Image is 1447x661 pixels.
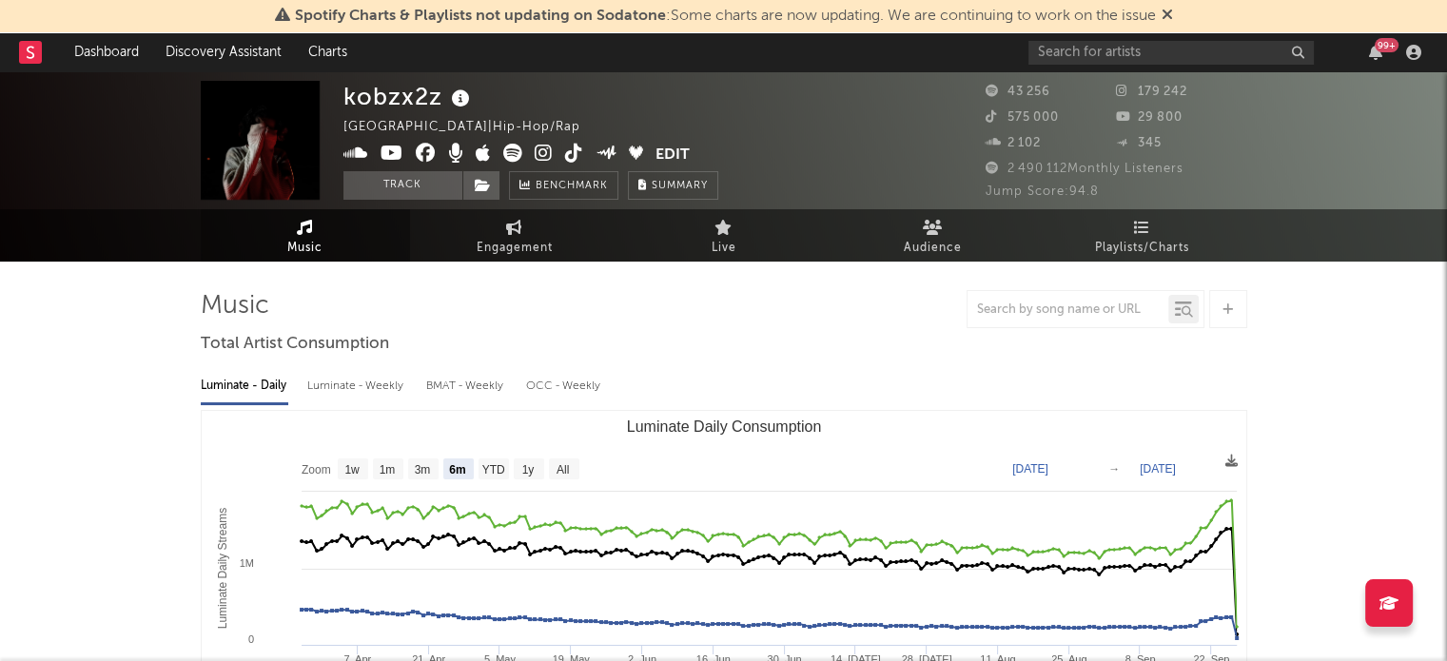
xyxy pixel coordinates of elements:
[201,370,288,402] div: Luminate - Daily
[239,557,253,569] text: 1M
[1116,86,1187,98] span: 179 242
[712,237,736,260] span: Live
[986,111,1059,124] span: 575 000
[652,181,708,191] span: Summary
[655,144,690,167] button: Edit
[343,171,462,200] button: Track
[449,463,465,476] text: 6m
[968,302,1168,318] input: Search by song name or URL
[904,237,962,260] span: Audience
[295,33,361,71] a: Charts
[509,171,618,200] a: Benchmark
[1095,237,1189,260] span: Playlists/Charts
[61,33,152,71] a: Dashboard
[986,86,1050,98] span: 43 256
[619,209,829,262] a: Live
[1116,137,1162,149] span: 345
[414,463,430,476] text: 3m
[152,33,295,71] a: Discovery Assistant
[1108,462,1120,476] text: →
[343,116,602,139] div: [GEOGRAPHIC_DATA] | Hip-Hop/Rap
[1369,45,1382,60] button: 99+
[1162,9,1173,24] span: Dismiss
[829,209,1038,262] a: Audience
[481,463,504,476] text: YTD
[379,463,395,476] text: 1m
[1012,462,1048,476] text: [DATE]
[287,237,323,260] span: Music
[986,185,1099,198] span: Jump Score: 94.8
[344,463,360,476] text: 1w
[986,163,1183,175] span: 2 490 112 Monthly Listeners
[295,9,1156,24] span: : Some charts are now updating. We are continuing to work on the issue
[1140,462,1176,476] text: [DATE]
[426,370,507,402] div: BMAT - Weekly
[1028,41,1314,65] input: Search for artists
[521,463,534,476] text: 1y
[477,237,553,260] span: Engagement
[307,370,407,402] div: Luminate - Weekly
[201,209,410,262] a: Music
[1375,38,1398,52] div: 99 +
[1038,209,1247,262] a: Playlists/Charts
[295,9,666,24] span: Spotify Charts & Playlists not updating on Sodatone
[302,463,331,476] text: Zoom
[986,137,1041,149] span: 2 102
[247,633,253,645] text: 0
[628,171,718,200] button: Summary
[536,175,608,198] span: Benchmark
[343,81,475,112] div: kobzx2z
[556,463,568,476] text: All
[1116,111,1183,124] span: 29 800
[626,418,821,435] text: Luminate Daily Consumption
[410,209,619,262] a: Engagement
[216,508,229,629] text: Luminate Daily Streams
[201,333,389,356] span: Total Artist Consumption
[526,370,602,402] div: OCC - Weekly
